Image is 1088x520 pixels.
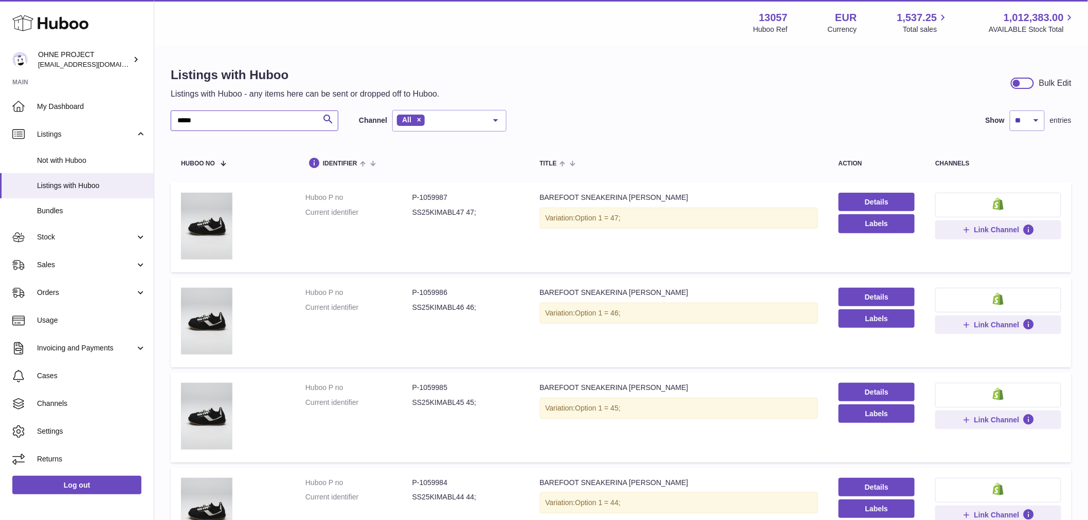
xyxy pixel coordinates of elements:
span: Returns [37,454,146,464]
span: Settings [37,426,146,436]
a: 1,537.25 Total sales [897,11,949,34]
a: Details [839,193,915,211]
div: OHNE PROJECT [38,50,131,69]
div: Variation: [540,398,818,419]
span: Stock [37,232,135,242]
label: Channel [359,116,387,125]
span: 1,012,383.00 [1004,11,1064,25]
dt: Huboo P no [305,383,412,393]
div: channels [935,160,1061,167]
span: 1,537.25 [897,11,937,25]
div: Huboo Ref [753,25,788,34]
div: BAREFOOT SNEAKERINA [PERSON_NAME] [540,193,818,202]
span: Link Channel [974,225,1020,234]
dt: Current identifier [305,208,412,217]
div: Bulk Edit [1039,78,1072,89]
span: title [540,160,557,167]
dt: Huboo P no [305,288,412,298]
img: internalAdmin-13057@internal.huboo.com [12,52,28,67]
h1: Listings with Huboo [171,67,440,83]
div: BAREFOOT SNEAKERINA [PERSON_NAME] [540,478,818,488]
span: My Dashboard [37,102,146,112]
div: action [839,160,915,167]
dd: SS25KIMABL47 47; [412,208,519,217]
dd: P-1059986 [412,288,519,298]
button: Labels [839,499,915,518]
span: Total sales [903,25,949,34]
div: Currency [828,25,857,34]
span: identifier [323,160,357,167]
dt: Huboo P no [305,478,412,488]
button: Link Channel [935,220,1061,239]
dd: P-1059987 [412,193,519,202]
span: Invoicing and Payments [37,343,135,353]
button: Labels [839,214,915,233]
span: Channels [37,399,146,408]
span: Link Channel [974,510,1020,519]
img: BAREFOOT SNEAKERINA KIMA BLACK [181,193,232,259]
button: Labels [839,404,915,423]
button: Link Channel [935,411,1061,429]
a: 1,012,383.00 AVAILABLE Stock Total [989,11,1076,34]
span: Listings with Huboo [37,181,146,191]
button: Labels [839,309,915,328]
div: BAREFOOT SNEAKERINA [PERSON_NAME] [540,288,818,298]
span: Huboo no [181,160,215,167]
dt: Current identifier [305,398,412,407]
span: Orders [37,288,135,298]
dd: P-1059984 [412,478,519,488]
span: Link Channel [974,320,1020,329]
div: Variation: [540,492,818,513]
img: shopify-small.png [993,388,1004,400]
p: Listings with Huboo - any items here can be sent or dropped off to Huboo. [171,88,440,100]
span: Option 1 = 45; [575,404,621,412]
dd: SS25KIMABL46 46; [412,303,519,312]
div: Variation: [540,208,818,229]
a: Details [839,288,915,306]
dd: SS25KIMABL44 44; [412,492,519,502]
span: Listings [37,129,135,139]
span: Option 1 = 44; [575,498,621,507]
img: BAREFOOT SNEAKERINA KIMA BLACK [181,383,232,450]
div: Variation: [540,303,818,324]
span: Sales [37,260,135,270]
div: BAREFOOT SNEAKERINA [PERSON_NAME] [540,383,818,393]
span: entries [1050,116,1072,125]
span: Option 1 = 46; [575,309,621,317]
span: Cases [37,371,146,381]
span: [EMAIL_ADDRESS][DOMAIN_NAME] [38,60,151,68]
img: BAREFOOT SNEAKERINA KIMA BLACK [181,288,232,355]
span: Option 1 = 47; [575,214,621,222]
img: shopify-small.png [993,198,1004,210]
strong: 13057 [759,11,788,25]
span: All [402,116,411,124]
img: shopify-small.png [993,293,1004,305]
button: Link Channel [935,315,1061,334]
dt: Current identifier [305,492,412,502]
a: Details [839,478,915,496]
span: AVAILABLE Stock Total [989,25,1076,34]
img: shopify-small.png [993,483,1004,495]
span: Usage [37,315,146,325]
span: Link Channel [974,415,1020,424]
dt: Huboo P no [305,193,412,202]
a: Details [839,383,915,401]
dt: Current identifier [305,303,412,312]
a: Log out [12,476,141,494]
dd: SS25KIMABL45 45; [412,398,519,407]
span: Not with Huboo [37,156,146,165]
dd: P-1059985 [412,383,519,393]
span: Bundles [37,206,146,216]
strong: EUR [835,11,857,25]
label: Show [986,116,1005,125]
